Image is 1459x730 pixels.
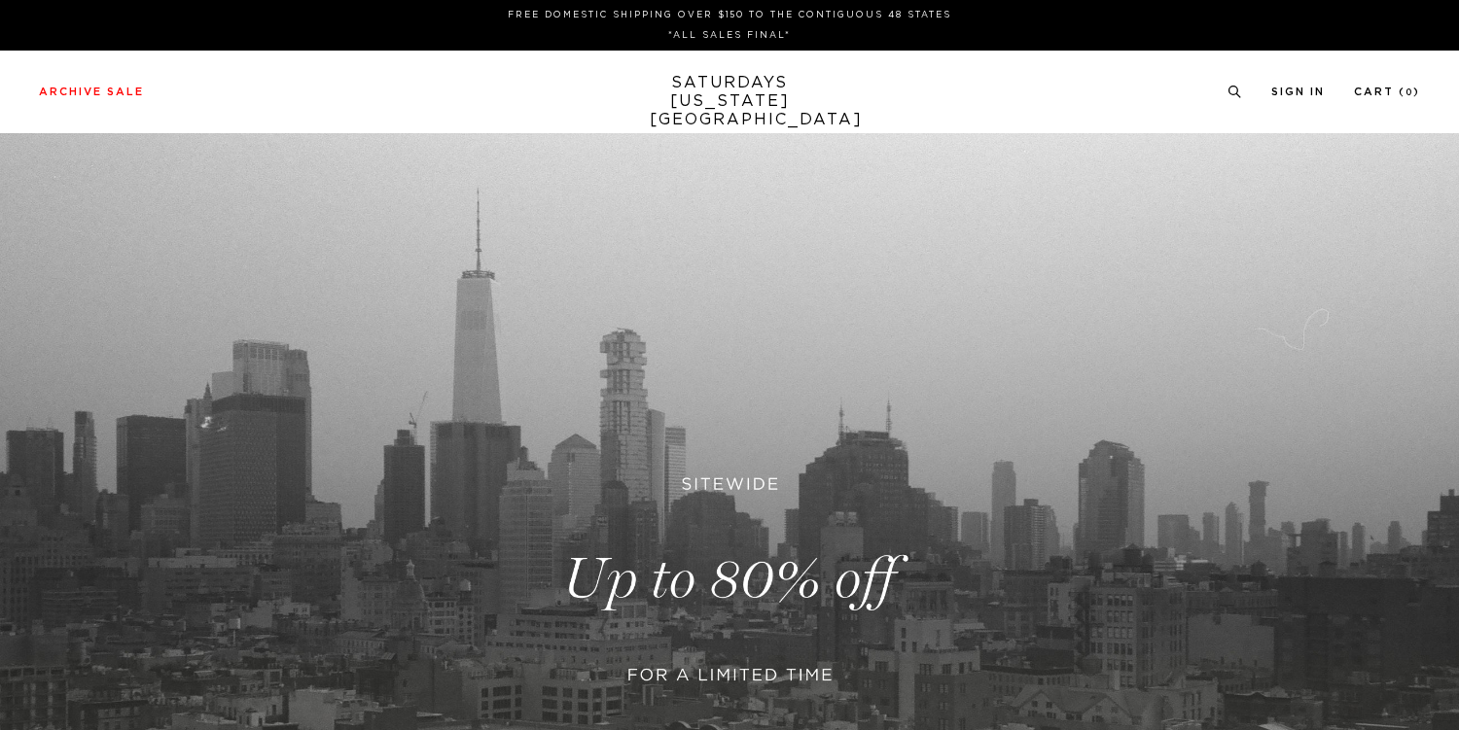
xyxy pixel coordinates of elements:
a: Archive Sale [39,87,144,97]
p: *ALL SALES FINAL* [47,28,1412,43]
a: Cart (0) [1354,87,1420,97]
p: FREE DOMESTIC SHIPPING OVER $150 TO THE CONTIGUOUS 48 STATES [47,8,1412,22]
a: Sign In [1271,87,1325,97]
small: 0 [1406,88,1413,97]
a: SATURDAYS[US_STATE][GEOGRAPHIC_DATA] [650,74,810,129]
